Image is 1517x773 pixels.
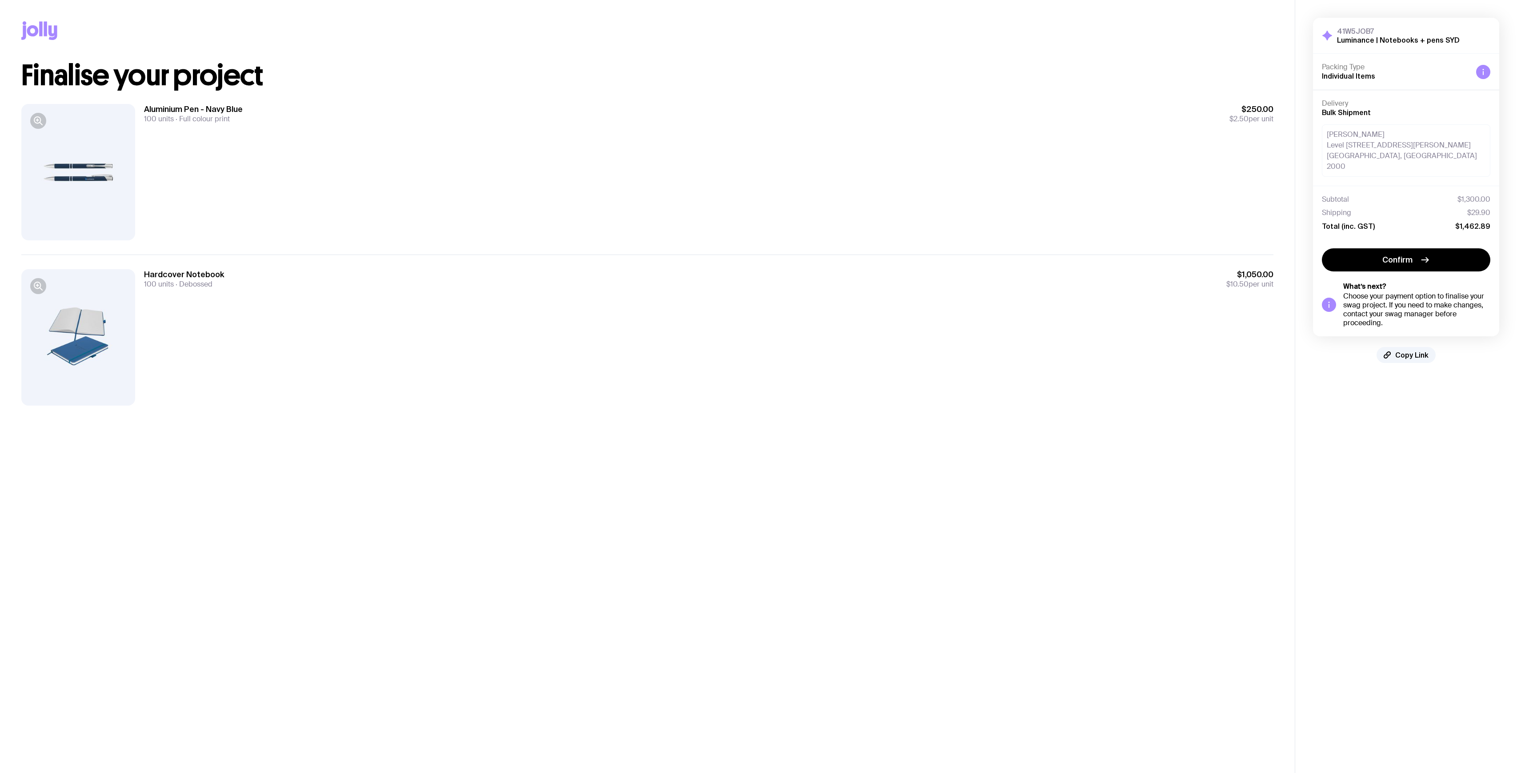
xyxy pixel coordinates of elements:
h3: 41W5JOB7 [1337,27,1460,36]
span: $10.50 [1226,279,1249,289]
h4: Delivery [1322,99,1490,108]
span: $29.90 [1467,208,1490,217]
span: Debossed [174,279,212,289]
div: [PERSON_NAME] Level [STREET_ADDRESS][PERSON_NAME] [GEOGRAPHIC_DATA], [GEOGRAPHIC_DATA] 2000 [1322,124,1490,177]
button: Confirm [1322,248,1490,271]
span: Individual Items [1322,72,1375,80]
span: Subtotal [1322,195,1349,204]
span: Copy Link [1395,351,1429,359]
h3: Aluminium Pen - Navy Blue [144,104,243,115]
h4: Packing Type [1322,63,1469,72]
span: Total (inc. GST) [1322,222,1375,231]
span: $1,300.00 [1457,195,1490,204]
span: Bulk Shipment [1322,108,1371,116]
span: $1,462.89 [1455,222,1490,231]
span: Confirm [1382,255,1413,265]
span: 100 units [144,114,174,124]
div: Choose your payment option to finalise your swag project. If you need to make changes, contact yo... [1343,292,1490,327]
span: per unit [1226,280,1273,289]
span: 100 units [144,279,174,289]
span: Shipping [1322,208,1351,217]
span: $2.50 [1229,114,1249,124]
h5: What’s next? [1343,282,1490,291]
span: per unit [1229,115,1273,124]
h1: Finalise your project [21,61,1273,90]
h2: Luminance | Notebooks + pens SYD [1337,36,1460,44]
span: Full colour print [174,114,230,124]
span: $250.00 [1229,104,1273,115]
button: Copy Link [1377,347,1436,363]
h3: Hardcover Notebook [144,269,224,280]
span: $1,050.00 [1226,269,1273,280]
